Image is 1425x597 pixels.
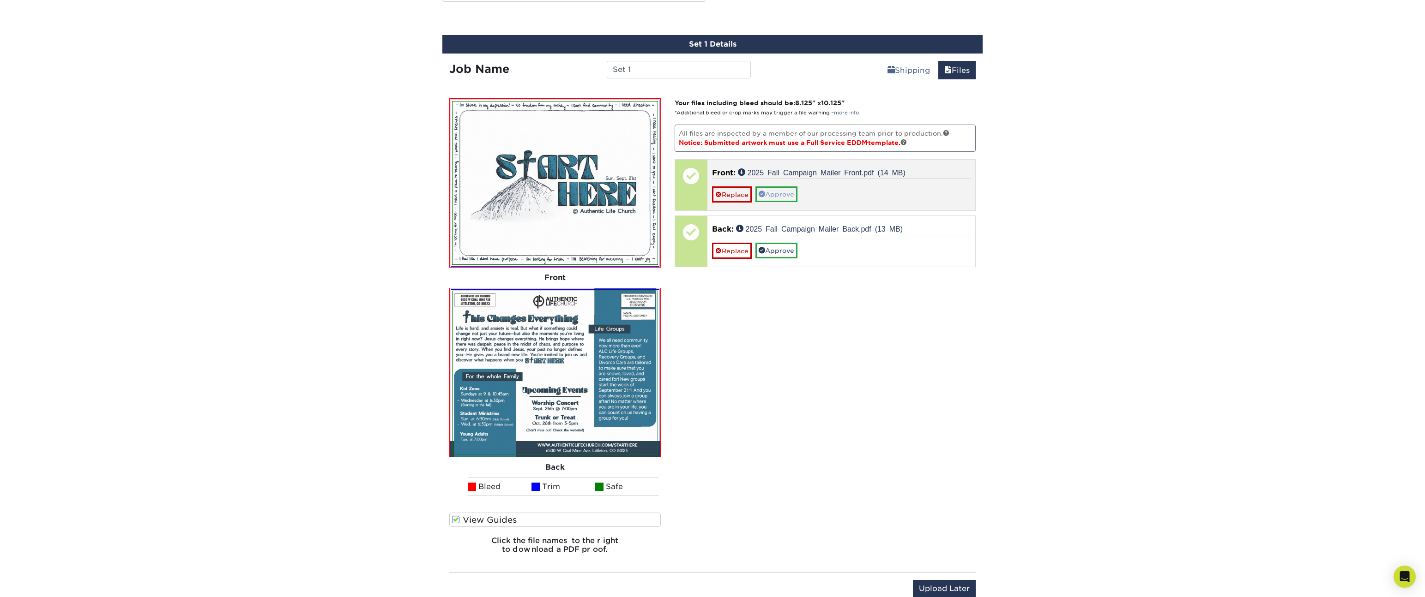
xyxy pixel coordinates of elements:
[607,61,750,78] input: Enter a job name
[938,61,976,79] a: Files
[468,478,531,496] li: Bleed
[449,513,661,527] label: View Guides
[712,225,734,233] span: Back:
[888,66,895,75] span: shipping
[867,141,868,144] span: ®
[449,536,661,561] h6: Click the file names to the right to download a PDF proof.
[675,99,845,107] strong: Your files including bleed should be: " x "
[755,186,797,202] a: Approve
[595,478,659,496] li: Safe
[531,478,595,496] li: Trim
[712,243,752,259] a: Replace
[675,125,976,152] p: All files are inspected by a member of our processing team prior to production.
[1394,566,1416,588] div: Open Intercom Messenger
[944,66,952,75] span: files
[442,35,983,54] div: Set 1 Details
[738,168,906,176] a: 2025 Fall Campaign Mailer Front.pdf (14 MB)
[736,225,903,232] a: 2025 Fall Campaign Mailer Back.pdf (13 MB)
[449,268,661,288] div: Front
[2,569,78,594] iframe: Google Customer Reviews
[821,99,841,107] span: 10.125
[882,61,936,79] a: Shipping
[834,110,859,116] a: more info
[755,243,797,258] a: Approve
[712,168,736,177] span: Front:
[679,139,907,146] span: Notice: Submitted artwork must use a Full Service EDDM template.
[449,457,661,478] div: Back
[449,62,509,76] strong: Job Name
[712,186,752,203] a: Replace
[675,110,859,116] small: *Additional bleed or crop marks may trigger a file warning –
[795,99,812,107] span: 8.125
